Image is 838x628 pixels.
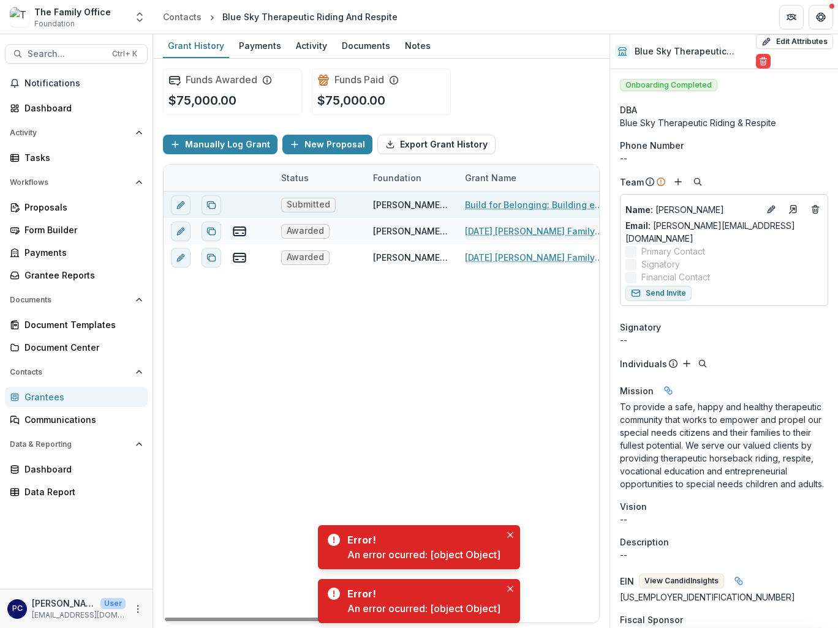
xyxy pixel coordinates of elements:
span: Name : [625,204,653,215]
span: Signatory [641,258,680,271]
h2: Blue Sky Therapeutic Riding And Respite [635,47,751,57]
button: Duplicate proposal [202,222,221,241]
p: -- [620,548,828,561]
div: An error ocurred: [object Object] [347,547,500,562]
div: Document Templates [25,318,138,331]
button: Duplicate proposal [202,195,221,215]
a: Documents [337,34,395,58]
button: Open Data & Reporting [5,435,148,454]
button: Manually Log Grant [163,135,277,154]
span: Fiscal Sponsor [620,613,683,626]
p: To provide a safe, happy and healthy therapeutic community that works to empower and propel our s... [620,400,828,490]
div: [PERSON_NAME] Family Foundation - [GEOGRAPHIC_DATA] [373,198,450,211]
button: Edit Attributes [756,34,833,49]
p: $75,000.00 [317,91,385,110]
div: Activity [291,37,332,54]
a: Form Builder [5,220,148,240]
h2: Funds Awarded [186,74,257,86]
p: Team [620,176,644,189]
button: edit [171,248,191,267]
div: Ctrl + K [110,47,140,61]
h2: Funds Paid [334,74,384,86]
div: Grantee Reports [25,269,138,282]
button: Add [671,174,685,189]
div: Tasks [25,151,138,164]
div: Error! [347,533,496,547]
a: Document Center [5,337,148,357]
button: Duplicate proposal [202,248,221,267]
div: Error! [347,586,496,601]
p: [EMAIL_ADDRESS][DOMAIN_NAME] [32,610,126,621]
button: Get Help [809,5,833,29]
a: Proposals [5,197,148,217]
p: User [100,598,126,609]
span: Onboarding Completed [620,79,717,91]
a: Grantees [5,387,148,407]
button: Notifications [5,73,148,93]
span: Email: [625,220,651,231]
span: Contacts [10,368,130,376]
button: edit [171,222,191,241]
a: Build for Belonging: Building expansion for PURPOSE Program [465,198,603,211]
div: Status [274,171,316,184]
div: Blue Sky Therapeutic Riding And Respite [222,10,398,23]
button: Search [695,356,710,371]
button: Close [503,581,518,596]
a: Dashboard [5,459,148,479]
div: Foundation [366,165,458,191]
div: Payments [25,246,138,259]
button: Linked binding [729,571,749,591]
p: -- [620,513,828,526]
p: EIN [620,575,634,588]
button: Deletes [808,202,823,217]
button: Open Documents [5,290,148,310]
div: [US_EMPLOYER_IDENTIFICATION_NUMBER] [620,591,828,604]
span: Submitted [287,200,330,210]
nav: breadcrumb [158,8,402,26]
p: Individuals [620,357,667,370]
a: Notes [400,34,436,58]
button: Open Contacts [5,362,148,382]
button: Open Activity [5,123,148,143]
div: An error ocurred: [object Object] [347,601,500,616]
span: Data & Reporting [10,440,130,449]
div: -- [620,334,828,346]
div: Grant History [163,37,229,54]
span: Search... [28,49,105,59]
p: [PERSON_NAME] [625,203,759,216]
button: View CandidInsights [639,574,724,588]
button: Open Workflows [5,173,148,192]
div: Contacts [163,10,202,23]
span: Description [620,536,669,548]
span: Vision [620,500,647,513]
div: The Family Office [34,6,111,18]
div: Proposals [25,201,138,214]
a: Grant History [163,34,229,58]
div: Status [274,165,366,191]
span: Workflows [10,178,130,187]
a: Contacts [158,8,206,26]
a: Payments [5,242,148,263]
span: Activity [10,129,130,137]
div: Pam Carris [12,605,23,613]
button: More [130,602,145,616]
div: -- [620,152,828,165]
div: [PERSON_NAME] Family Foundation - [GEOGRAPHIC_DATA] [373,225,450,237]
p: [PERSON_NAME] [32,597,96,610]
button: Send Invite [625,286,692,301]
span: Primary Contact [641,245,705,258]
button: Partners [779,5,804,29]
span: Financial Contact [641,271,710,283]
div: Documents [337,37,395,54]
div: Foundation [366,171,429,184]
a: Communications [5,409,148,430]
a: Grantee Reports [5,265,148,285]
div: Grant Name [458,165,611,191]
a: Data Report [5,482,148,502]
div: Document Center [25,341,138,354]
button: view-payments [232,224,247,239]
a: Activity [291,34,332,58]
button: Open entity switcher [131,5,148,29]
div: Payments [234,37,286,54]
span: Foundation [34,18,75,29]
